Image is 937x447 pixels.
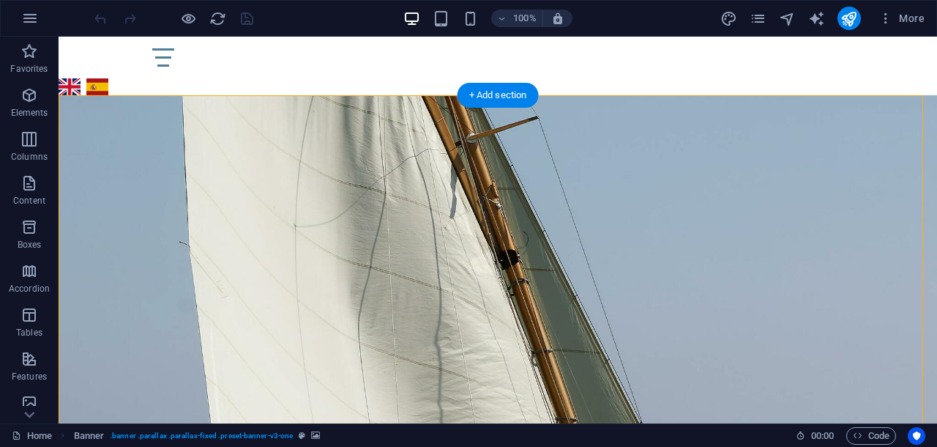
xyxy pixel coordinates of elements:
[299,432,305,440] i: This element is a customizable preset
[808,10,826,27] button: text_generator
[750,10,767,27] button: pages
[12,427,52,445] a: Click to cancel selection. Double-click to open Pages
[551,12,564,25] i: On resize automatically adjust zoom level to fit chosen device.
[74,427,321,445] nav: breadcrumb
[458,83,539,108] div: + Add section
[720,10,737,27] i: Design (Ctrl+Alt+Y)
[837,7,861,30] button: publish
[853,427,889,445] span: Code
[11,151,48,163] p: Columns
[110,427,293,445] span: . banner .parallax .parallax-fixed .preset-banner-v3-one
[491,10,543,27] button: 100%
[209,10,226,27] button: reload
[9,283,50,295] p: Accordion
[821,430,824,441] span: :
[18,239,42,251] p: Boxes
[840,10,857,27] i: Publish
[796,427,835,445] h6: Session time
[16,327,42,339] p: Tables
[74,427,105,445] span: Click to select. Double-click to edit
[720,10,738,27] button: design
[311,432,320,440] i: This element contains a background
[11,107,48,119] p: Elements
[12,371,47,383] p: Features
[513,10,537,27] h6: 100%
[811,427,834,445] span: 00 00
[808,10,825,27] i: AI Writer
[10,63,48,75] p: Favorites
[873,7,930,30] button: More
[779,10,796,27] button: navigator
[908,427,925,445] button: Usercentrics
[13,195,45,207] p: Content
[209,10,226,27] i: Reload page
[846,427,896,445] button: Code
[878,11,925,26] span: More
[779,10,796,27] i: Navigator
